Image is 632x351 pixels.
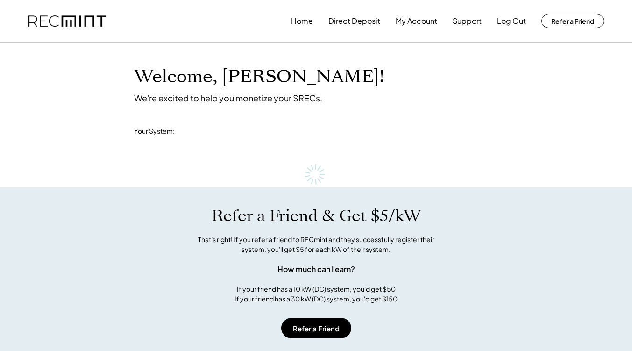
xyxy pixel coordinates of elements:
[328,12,380,30] button: Direct Deposit
[234,284,398,304] div: If your friend has a 10 kW (DC) system, you'd get $50 If your friend has a 30 kW (DC) system, you...
[28,15,106,27] img: recmint-logotype%403x.png
[188,235,445,254] div: That's right! If you refer a friend to RECmint and they successfully register their system, you'l...
[281,318,351,338] button: Refer a Friend
[497,12,526,30] button: Log Out
[541,14,604,28] button: Refer a Friend
[277,264,355,275] div: How much can I earn?
[396,12,437,30] button: My Account
[212,206,421,226] h1: Refer a Friend & Get $5/kW
[291,12,313,30] button: Home
[134,93,322,103] div: We're excited to help you monetize your SRECs.
[134,127,175,136] div: Your System:
[453,12,482,30] button: Support
[134,66,384,88] h1: Welcome, [PERSON_NAME]!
